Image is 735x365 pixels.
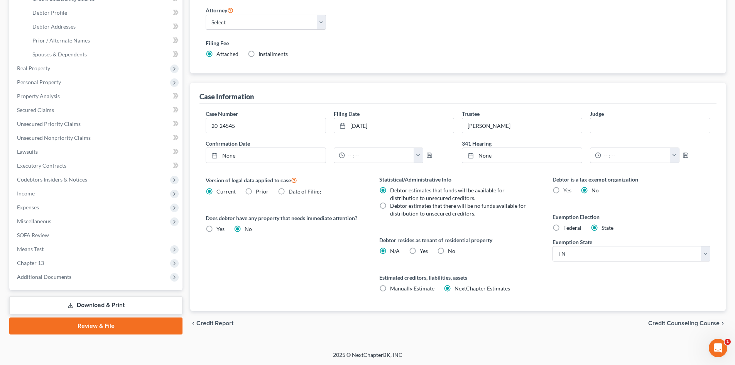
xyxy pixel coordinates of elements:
a: SOFA Review [11,228,182,242]
a: Unsecured Nonpriority Claims [11,131,182,145]
a: Unsecured Priority Claims [11,117,182,131]
span: Unsecured Priority Claims [17,121,81,127]
label: Case Number [206,110,238,118]
a: Review & File [9,317,182,334]
a: Lawsuits [11,145,182,159]
span: Debtor estimates that there will be no funds available for distribution to unsecured creditors. [390,202,526,217]
input: -- [590,118,710,133]
span: Additional Documents [17,273,71,280]
span: NextChapter Estimates [455,285,510,292]
input: -- [462,118,582,133]
label: Filing Fee [206,39,710,47]
label: Debtor is a tax exempt organization [553,175,710,183]
input: -- : -- [601,148,670,163]
label: Attorney [206,5,233,15]
span: Yes [420,248,428,254]
label: Version of legal data applied to case [206,175,363,185]
iframe: Intercom live chat [709,339,727,357]
a: Secured Claims [11,103,182,117]
label: 341 Hearing [458,139,714,148]
span: Expenses [17,204,39,211]
span: SOFA Review [17,232,49,238]
span: No [591,187,599,194]
label: Trustee [462,110,480,118]
input: -- : -- [345,148,414,163]
label: Debtor resides as tenant of residential property [379,236,537,244]
span: Debtor Profile [32,9,67,16]
span: Prior [256,188,269,195]
span: Manually Estimate [390,285,434,292]
span: Credit Counseling Course [648,320,720,326]
span: Installments [259,51,288,57]
span: Yes [563,187,571,194]
span: Secured Claims [17,107,54,113]
i: chevron_right [720,320,726,326]
span: Attached [216,51,238,57]
label: Confirmation Date [202,139,458,148]
span: Executory Contracts [17,162,66,169]
label: Exemption State [553,238,592,246]
a: [DATE] [334,118,454,133]
span: Codebtors Insiders & Notices [17,176,87,183]
a: None [462,148,582,163]
span: Date of Filing [289,188,321,195]
input: Enter case number... [206,118,326,133]
a: None [206,148,326,163]
span: Unsecured Nonpriority Claims [17,134,91,141]
span: Debtor Addresses [32,23,76,30]
label: Estimated creditors, liabilities, assets [379,273,537,282]
span: Credit Report [196,320,233,326]
span: No [245,226,252,232]
a: Debtor Addresses [26,20,182,34]
span: Property Analysis [17,93,60,99]
span: Means Test [17,246,44,252]
span: Current [216,188,236,195]
a: Prior / Alternate Names [26,34,182,48]
label: Exemption Election [553,213,710,221]
i: chevron_left [190,320,196,326]
a: Executory Contracts [11,159,182,173]
a: Property Analysis [11,89,182,103]
a: Debtor Profile [26,6,182,20]
label: Statistical/Administrative Info [379,175,537,183]
span: Debtor estimates that funds will be available for distribution to unsecured creditors. [390,187,505,201]
span: Federal [563,224,581,231]
span: 1 [725,339,731,345]
span: Chapter 13 [17,260,44,266]
div: 2025 © NextChapterBK, INC [148,351,588,365]
div: Case Information [199,92,254,101]
a: Download & Print [9,296,182,314]
label: Does debtor have any property that needs immediate attention? [206,214,363,222]
span: Real Property [17,65,50,71]
span: Prior / Alternate Names [32,37,90,44]
span: Spouses & Dependents [32,51,87,58]
label: Judge [590,110,604,118]
a: Spouses & Dependents [26,48,182,61]
span: No [448,248,455,254]
span: Yes [216,226,225,232]
span: Lawsuits [17,148,38,155]
button: Credit Counseling Course chevron_right [648,320,726,326]
span: Income [17,190,35,197]
span: Personal Property [17,79,61,85]
span: State [602,224,613,231]
span: Miscellaneous [17,218,51,224]
label: Filing Date [334,110,360,118]
button: chevron_left Credit Report [190,320,233,326]
span: N/A [390,248,400,254]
